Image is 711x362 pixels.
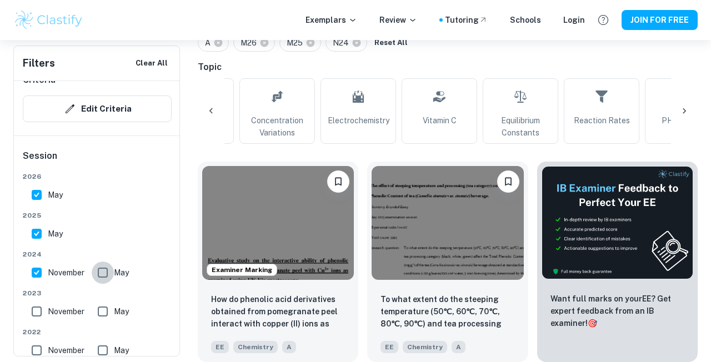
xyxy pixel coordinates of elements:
[23,249,172,259] span: 2024
[287,37,308,49] span: M25
[23,288,172,298] span: 2023
[198,34,229,52] div: A
[326,34,367,52] div: N24
[588,319,597,328] span: 🎯
[198,162,358,362] a: Examiner MarkingPlease log in to bookmark exemplarsHow do phenolic acid derivatives obtained from...
[23,172,172,182] span: 2026
[542,166,693,279] img: Thumbnail
[282,341,296,353] span: A
[423,114,457,127] span: Vitamin C
[13,9,84,31] img: Clastify logo
[198,61,698,74] h6: Topic
[202,166,354,280] img: Chemistry EE example thumbnail: How do phenolic acid derivatives obtaine
[403,341,447,353] span: Chemistry
[488,114,553,139] span: Equilibrium Constants
[445,14,488,26] a: Tutoring
[379,14,417,26] p: Review
[233,34,275,52] div: M26
[23,327,172,337] span: 2022
[48,267,84,279] span: November
[244,114,310,139] span: Concentration Variations
[211,341,229,353] span: EE
[327,170,349,193] button: Please log in to bookmark exemplars
[48,344,84,356] span: November
[372,166,523,280] img: Chemistry EE example thumbnail: To what extent do the steeping temperatu
[594,11,613,29] button: Help and Feedback
[497,170,519,193] button: Please log in to bookmark exemplars
[452,341,465,353] span: A
[114,344,129,356] span: May
[23,95,172,122] button: Edit Criteria
[233,341,278,353] span: Chemistry
[306,14,357,26] p: Exemplars
[563,14,585,26] a: Login
[537,162,698,362] a: ThumbnailWant full marks on yourEE? Get expert feedback from an IB examiner!
[23,56,55,71] h6: Filters
[23,149,172,172] h6: Session
[622,10,698,30] button: JOIN FOR FREE
[205,37,216,49] span: A
[510,14,541,26] a: Schools
[48,228,63,240] span: May
[380,293,514,331] p: To what extent do the steeping temperature (50℃, 60℃, 70℃, 80℃, 90℃) and tea processing category ...
[48,189,63,201] span: May
[367,162,528,362] a: Please log in to bookmark exemplarsTo what extent do the steeping temperature (50℃, 60℃, 70℃, 80℃...
[574,114,630,127] span: Reaction Rates
[662,114,704,127] span: pH Effects
[211,293,345,331] p: How do phenolic acid derivatives obtained from pomegranate peel interact with copper (II) ions as...
[114,305,129,318] span: May
[23,210,172,220] span: 2025
[279,34,321,52] div: M25
[48,305,84,318] span: November
[380,341,398,353] span: EE
[550,293,684,329] p: Want full marks on your EE ? Get expert feedback from an IB examiner!
[333,37,354,49] span: N24
[207,265,277,275] span: Examiner Marking
[372,34,410,51] button: Reset All
[133,55,171,72] button: Clear All
[114,267,129,279] span: May
[241,37,262,49] span: M26
[328,114,389,127] span: Electrochemistry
